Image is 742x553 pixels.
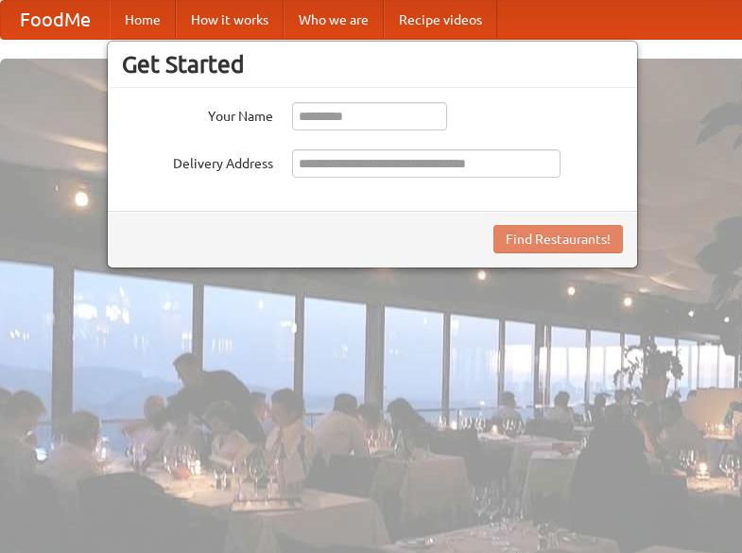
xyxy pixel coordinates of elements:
[176,1,284,39] a: How it works
[110,1,176,39] a: Home
[122,50,623,78] h3: Get Started
[1,1,110,39] a: FoodMe
[384,1,497,39] a: Recipe videos
[122,102,273,126] label: Your Name
[122,149,273,173] label: Delivery Address
[284,1,384,39] a: Who we are
[493,225,623,253] button: Find Restaurants!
